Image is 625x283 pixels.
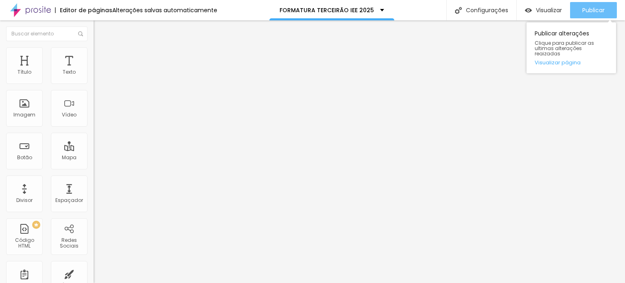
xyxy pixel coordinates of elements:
[6,26,87,41] input: Buscar elemento
[525,7,532,14] img: view-1.svg
[94,20,625,283] iframe: Editor
[112,7,217,13] div: Alterações salvas automaticamente
[62,155,76,160] div: Mapa
[55,197,83,203] div: Espaçador
[455,7,462,14] img: Icone
[536,7,562,13] span: Visualizar
[570,2,617,18] button: Publicar
[535,40,608,57] span: Clique para publicar as ultimas alterações reaizadas
[17,69,31,75] div: Título
[16,197,33,203] div: Divisor
[13,112,35,118] div: Imagem
[55,7,112,13] div: Editor de páginas
[535,60,608,65] a: Visualizar página
[78,31,83,36] img: Icone
[527,22,616,73] div: Publicar alterações
[8,237,40,249] div: Código HTML
[17,155,32,160] div: Botão
[63,69,76,75] div: Texto
[280,7,374,13] p: FORMATURA TERCEIRÃO IEE 2025
[53,237,85,249] div: Redes Sociais
[582,7,605,13] span: Publicar
[517,2,570,18] button: Visualizar
[62,112,76,118] div: Vídeo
